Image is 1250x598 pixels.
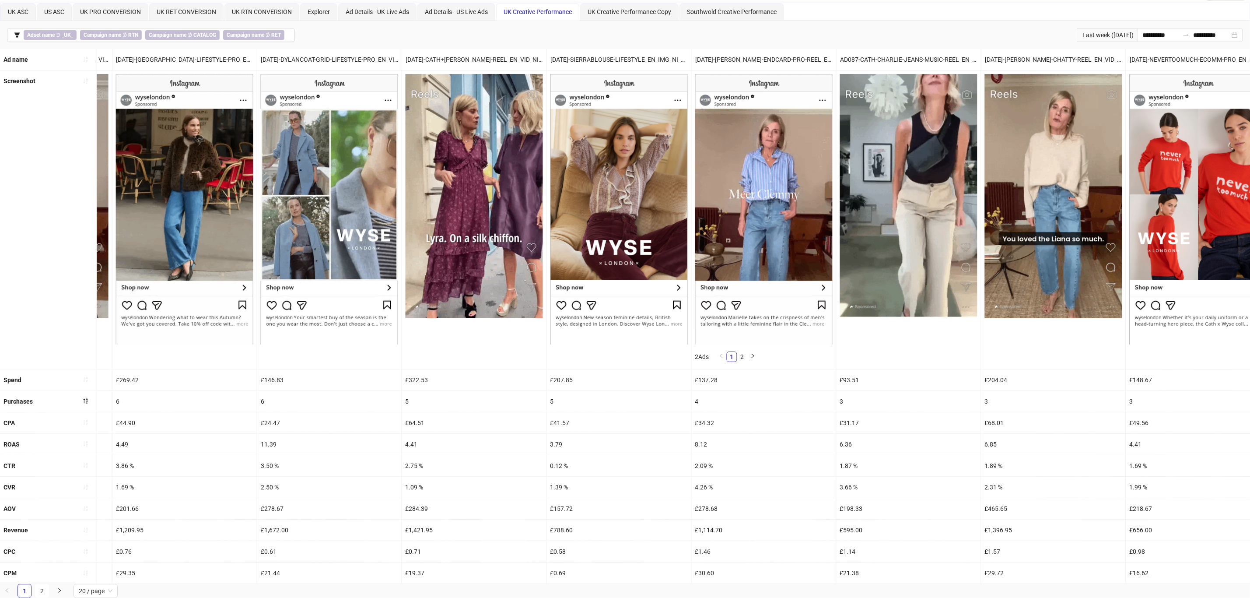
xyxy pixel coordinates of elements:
[14,32,20,38] span: filter
[550,74,688,344] img: Screenshot 120231369898420055
[981,563,1126,584] div: £29.72
[981,477,1126,498] div: 2.31 %
[981,412,1126,433] div: £68.01
[547,369,691,390] div: £207.85
[35,584,49,598] a: 2
[695,74,833,344] img: Screenshot 120231164413380055
[112,520,257,541] div: £1,209.95
[112,455,257,476] div: 3.86 %
[257,563,402,584] div: £21.44
[112,541,257,562] div: £0.76
[692,412,836,433] div: £34.32
[837,434,981,455] div: 6.36
[692,541,836,562] div: £1.46
[837,455,981,476] div: 1.87 %
[4,441,20,448] b: ROAS
[257,49,402,70] div: [DATE]-DYLANCOAT-GRID-LIFESTYLE-PRO_EN_VID_CP_29082025_F_CC_SC1_USP11_NEWSEASON
[692,434,836,455] div: 8.12
[981,498,1126,519] div: £465.65
[837,563,981,584] div: £21.38
[53,584,67,598] li: Next Page
[402,369,546,390] div: £322.53
[402,541,546,562] div: £0.71
[402,391,546,412] div: 5
[145,30,220,40] span: ∌
[62,32,73,38] b: _UK_
[18,584,32,598] li: 1
[547,477,691,498] div: 1.39 %
[7,28,295,42] button: Adset name ∋ _UK_Campaign name ∌ RTNCampaign name ∌ CATALOGCampaign name ∌ RET
[402,434,546,455] div: 4.41
[837,49,981,70] div: AD087-CATH-CHARLIE-JEANS-MUSIC-REEL_EN_VID_CP_27062025_F_CC_SC13_USP11_NEWSEASON
[223,30,284,40] span: ∌
[687,8,777,15] span: Southwold Creative Performance
[692,563,836,584] div: £30.60
[837,477,981,498] div: 3.66 %
[4,419,15,426] b: CPA
[716,352,727,362] button: left
[84,32,121,38] b: Campaign name
[504,8,572,15] span: UK Creative Performance
[547,520,691,541] div: £788.60
[547,455,691,476] div: 0.12 %
[112,369,257,390] div: £269.42
[1183,32,1190,39] span: to
[257,520,402,541] div: £1,672.00
[425,8,488,15] span: Ad Details - US Live Ads
[8,8,28,15] span: UK ASC
[257,391,402,412] div: 6
[83,56,89,63] span: sort-ascending
[837,369,981,390] div: £93.51
[257,455,402,476] div: 3.50 %
[44,8,64,15] span: US ASC
[716,352,727,362] li: Previous Page
[837,412,981,433] div: £31.17
[692,455,836,476] div: 2.09 %
[588,8,671,15] span: UK Creative Performance Copy
[719,353,724,359] span: left
[193,32,216,38] b: CATALOG
[692,369,836,390] div: £137.28
[727,352,737,362] a: 1
[112,391,257,412] div: 6
[112,434,257,455] div: 4.49
[227,32,264,38] b: Campaign name
[4,56,28,63] b: Ad name
[128,32,138,38] b: RTN
[692,498,836,519] div: £278.68
[27,32,55,38] b: Adset name
[257,541,402,562] div: £0.61
[692,391,836,412] div: 4
[402,498,546,519] div: £284.39
[547,412,691,433] div: £41.57
[80,30,142,40] span: ∌
[83,506,89,512] span: sort-ascending
[4,462,15,469] b: CTR
[4,588,10,593] span: left
[4,570,17,577] b: CPM
[261,74,398,344] img: Screenshot 120231563587280055
[149,32,186,38] b: Campaign name
[748,352,758,362] button: right
[737,352,748,362] li: 2
[402,49,546,70] div: [DATE]-CATH+[PERSON_NAME]-REEL_EN_VID_NI_12082025_F_CC_SC13_USP7_ECOM
[79,584,112,598] span: 20 / page
[4,77,35,84] b: Screenshot
[116,74,253,344] img: Screenshot 120231563593250055
[83,462,89,468] span: sort-ascending
[981,541,1126,562] div: £1.57
[112,563,257,584] div: £29.35
[985,74,1122,318] img: Screenshot 120230940444930055
[981,455,1126,476] div: 1.89 %
[4,376,21,383] b: Spend
[402,477,546,498] div: 1.09 %
[83,527,89,533] span: sort-ascending
[837,498,981,519] div: £198.33
[738,352,747,362] a: 2
[53,584,67,598] button: right
[4,527,28,534] b: Revenue
[4,484,15,491] b: CVR
[74,584,118,598] div: Page Size
[840,74,977,318] img: Screenshot 120226551770270055
[112,498,257,519] div: £201.66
